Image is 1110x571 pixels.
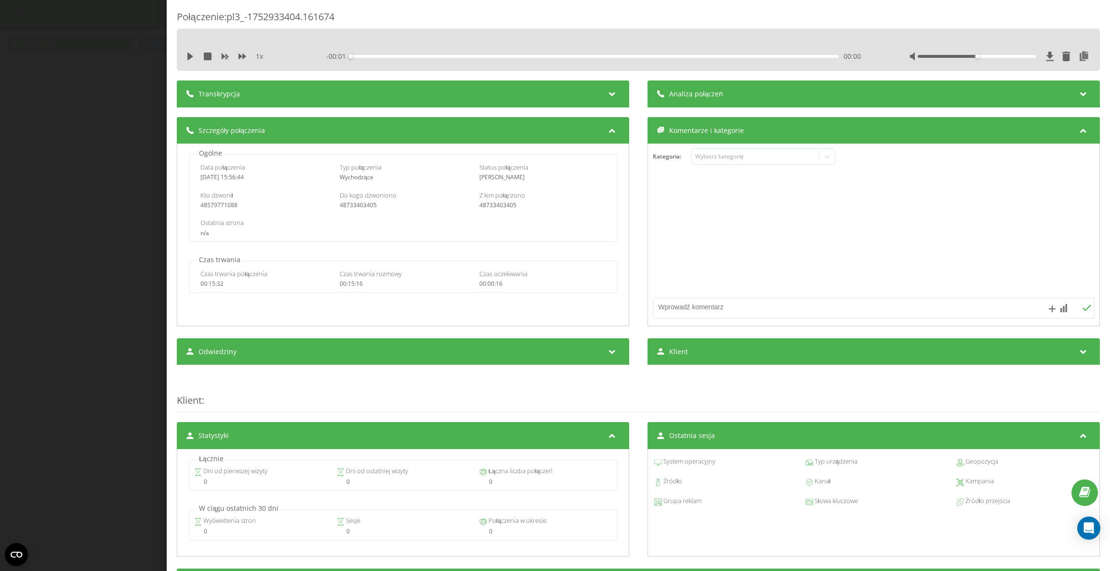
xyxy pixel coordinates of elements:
[964,477,994,486] span: Kampania
[669,431,715,440] span: Ostatnia sesja
[669,89,723,99] span: Analiza połączeń
[813,477,830,486] span: Kanał
[200,280,327,287] div: 00:15:32
[669,347,688,357] span: Klient
[479,163,528,172] span: Status połączenia
[479,269,527,278] span: Czas oczekiwania
[197,504,281,513] p: W ciągu ostatnich 30 dni
[479,191,525,199] span: Z kim połączono
[337,528,469,535] div: 0
[326,52,351,61] span: - 00:01
[813,496,858,506] span: Słowa kluczowe
[197,255,243,265] p: Czas trwania
[487,516,547,526] span: Połączenia w okresie:
[479,478,611,485] div: 0
[479,173,524,181] span: [PERSON_NAME]
[662,496,701,506] span: Grupa reklam
[669,126,744,135] span: Komentarze i kategorie
[194,478,327,485] div: 0
[662,477,682,486] span: Źródło
[340,269,402,278] span: Czas trwania rozmowy
[344,516,360,526] span: Sesje
[200,218,243,227] span: Ostatnia strona
[479,528,611,535] div: 0
[340,191,396,199] span: Do kogo dzwoniono
[200,191,233,199] span: Kto dzwonił
[200,230,606,237] div: n/a
[177,394,202,407] span: Klient
[964,496,1010,506] span: Źródło przejścia
[198,89,240,99] span: Transkrypcja
[340,163,382,172] span: Typ połączenia
[1077,517,1100,540] div: Open Intercom Messenger
[695,153,815,160] div: Wybierz kategorię
[844,52,861,61] span: 00:00
[202,516,256,526] span: Wyświetlenia stron
[177,374,1100,412] div: :
[197,454,226,464] p: Łącznie
[202,466,267,476] span: Dni od pierwszej wizyty
[5,543,28,566] button: Open CMP widget
[337,478,469,485] div: 0
[975,54,979,58] div: Accessibility label
[340,173,373,181] span: Wychodzące
[198,126,265,135] span: Szczegóły połączenia
[198,347,237,357] span: Odwiedziny
[479,280,606,287] div: 00:00:16
[653,153,691,160] h4: Kategoria :
[177,10,1100,29] div: Połączenie : pl3_-1752933404.161674
[662,457,715,466] span: System operacyjny
[197,148,225,158] p: Ogólne
[200,163,245,172] span: Data połączenia
[198,431,229,440] span: Statystyki
[200,202,327,209] div: 48579771088
[487,466,553,476] span: Łączna liczba połączeń
[200,174,327,181] div: [DATE] 15:56:44
[964,457,998,466] span: Geopozycja
[344,466,408,476] span: Dni od ostatniej wizyty
[340,280,466,287] div: 00:15:16
[256,52,263,61] span: 1 x
[479,202,606,209] div: 48733403405
[200,269,267,278] span: Czas trwania połączenia
[349,54,353,58] div: Accessibility label
[340,202,466,209] div: 48733403405
[813,457,857,466] span: Typ urządzenia
[194,528,327,535] div: 0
